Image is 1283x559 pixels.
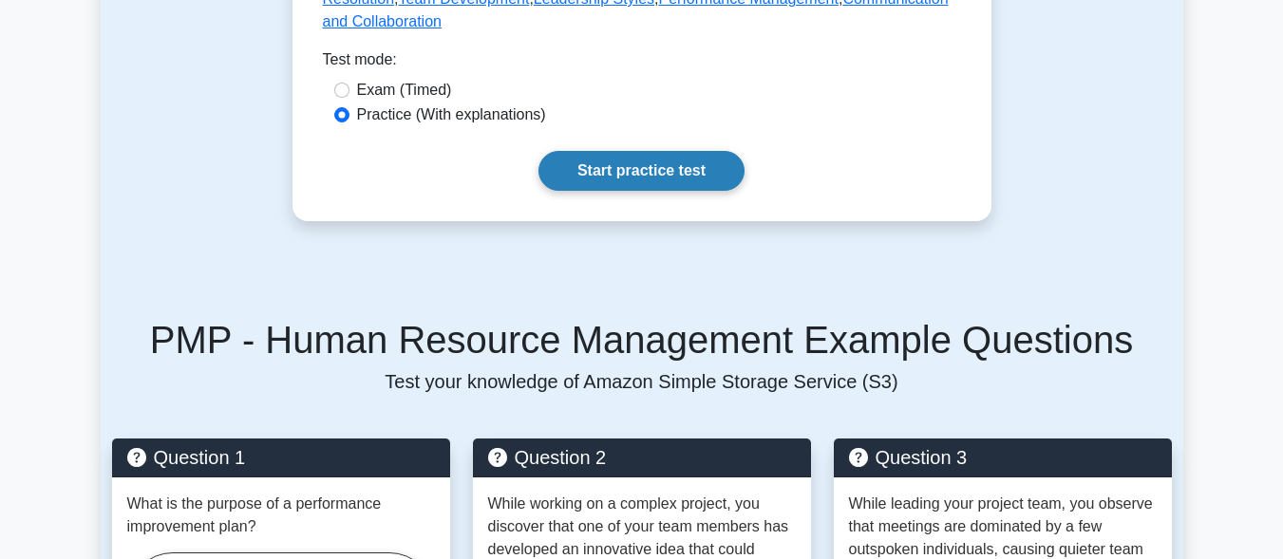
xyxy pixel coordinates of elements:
div: Test mode: [323,48,961,79]
h5: Question 1 [127,446,435,469]
h5: Question 2 [488,446,796,469]
p: What is the purpose of a performance improvement plan? [127,493,435,538]
p: Test your knowledge of Amazon Simple Storage Service (S3) [112,370,1172,393]
a: Start practice test [538,151,745,191]
h5: PMP - Human Resource Management Example Questions [112,317,1172,363]
label: Exam (Timed) [357,79,452,102]
h5: Question 3 [849,446,1157,469]
label: Practice (With explanations) [357,103,546,126]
